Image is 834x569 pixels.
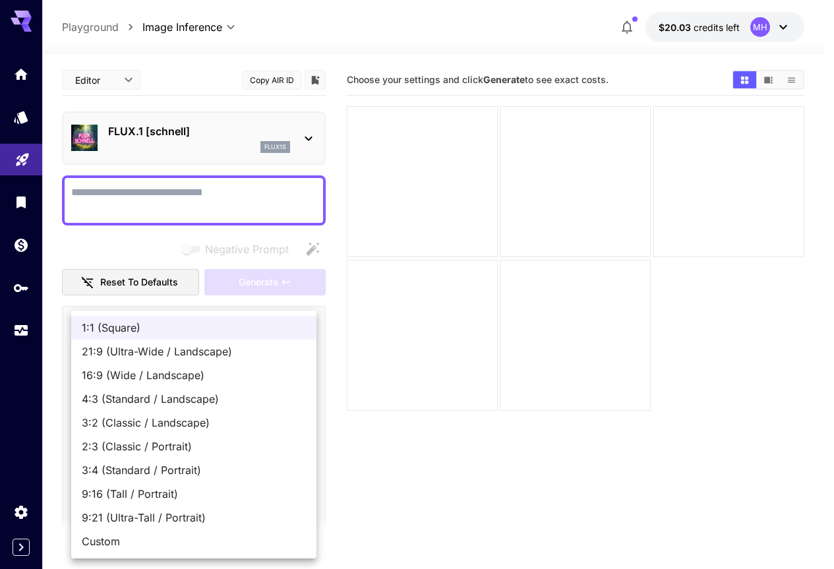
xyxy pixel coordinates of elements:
[82,367,306,383] span: 16:9 (Wide / Landscape)
[82,510,306,525] span: 9:21 (Ultra-Tall / Portrait)
[82,415,306,431] span: 3:2 (Classic / Landscape)
[82,391,306,407] span: 4:3 (Standard / Landscape)
[82,486,306,502] span: 9:16 (Tall / Portrait)
[82,320,306,336] span: 1:1 (Square)
[82,533,306,549] span: Custom
[82,344,306,359] span: 21:9 (Ultra-Wide / Landscape)
[82,438,306,454] span: 2:3 (Classic / Portrait)
[82,462,306,478] span: 3:4 (Standard / Portrait)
